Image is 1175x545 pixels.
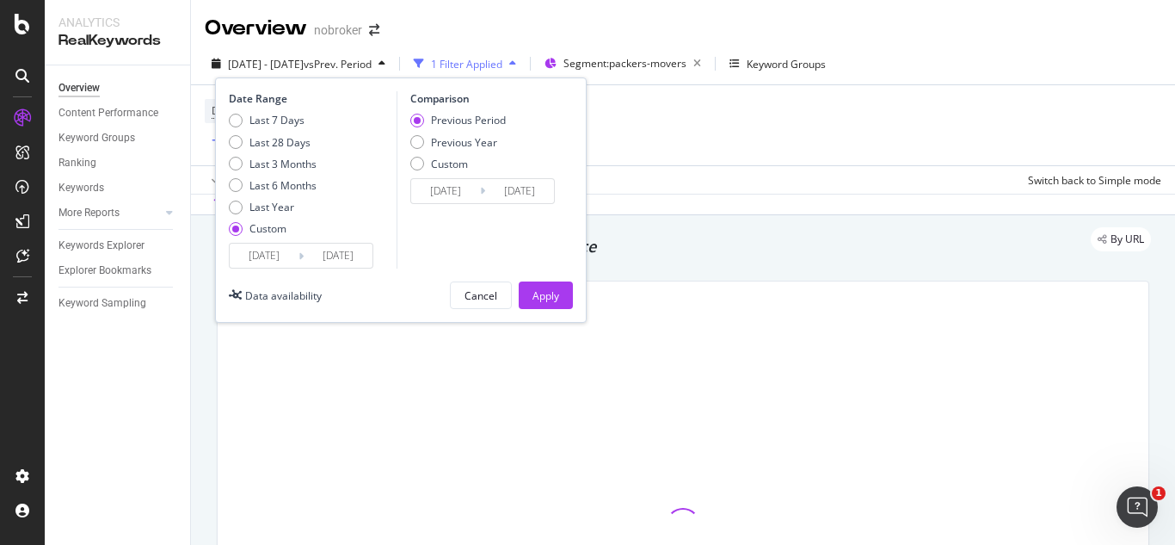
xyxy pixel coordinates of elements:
[304,244,372,268] input: End Date
[58,154,178,172] a: Ranking
[450,282,512,309] button: Cancel
[58,104,158,122] div: Content Performance
[230,244,298,268] input: Start Date
[314,22,362,39] div: nobroker
[249,157,317,171] div: Last 3 Months
[1021,166,1161,194] button: Switch back to Simple mode
[229,91,392,106] div: Date Range
[58,79,100,97] div: Overview
[519,282,573,309] button: Apply
[205,131,274,152] button: Add Filter
[410,157,506,171] div: Custom
[1117,486,1158,528] iframe: Intercom live chat
[464,288,497,303] div: Cancel
[407,50,523,77] button: 1 Filter Applied
[747,57,826,71] div: Keyword Groups
[1028,173,1161,188] div: Switch back to Simple mode
[563,56,686,71] span: Segment: packers-movers
[212,103,244,118] span: Device
[538,50,708,77] button: Segment:packers-movers
[229,157,317,171] div: Last 3 Months
[58,129,178,147] a: Keyword Groups
[1091,227,1151,251] div: legacy label
[205,166,255,194] button: Apply
[58,262,178,280] a: Explorer Bookmarks
[723,50,833,77] button: Keyword Groups
[58,31,176,51] div: RealKeywords
[249,135,311,150] div: Last 28 Days
[58,14,176,31] div: Analytics
[485,179,554,203] input: End Date
[229,178,317,193] div: Last 6 Months
[58,79,178,97] a: Overview
[410,91,560,106] div: Comparison
[245,288,322,303] div: Data availability
[410,135,506,150] div: Previous Year
[249,178,317,193] div: Last 6 Months
[58,237,178,255] a: Keywords Explorer
[205,50,392,77] button: [DATE] - [DATE]vsPrev. Period
[229,135,317,150] div: Last 28 Days
[58,179,178,197] a: Keywords
[410,113,506,127] div: Previous Period
[205,14,307,43] div: Overview
[431,135,497,150] div: Previous Year
[58,179,104,197] div: Keywords
[58,204,120,222] div: More Reports
[411,179,480,203] input: Start Date
[58,294,178,313] a: Keyword Sampling
[58,204,161,222] a: More Reports
[229,221,317,236] div: Custom
[304,57,372,71] span: vs Prev. Period
[58,294,146,313] div: Keyword Sampling
[532,288,559,303] div: Apply
[249,200,294,214] div: Last Year
[431,157,468,171] div: Custom
[58,237,145,255] div: Keywords Explorer
[58,262,151,280] div: Explorer Bookmarks
[229,113,317,127] div: Last 7 Days
[431,113,506,127] div: Previous Period
[431,57,502,71] div: 1 Filter Applied
[229,200,317,214] div: Last Year
[58,104,178,122] a: Content Performance
[249,113,305,127] div: Last 7 Days
[58,154,96,172] div: Ranking
[1152,486,1166,500] span: 1
[1110,234,1144,245] span: By URL
[369,24,379,36] div: arrow-right-arrow-left
[58,129,135,147] div: Keyword Groups
[228,57,304,71] span: [DATE] - [DATE]
[249,221,286,236] div: Custom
